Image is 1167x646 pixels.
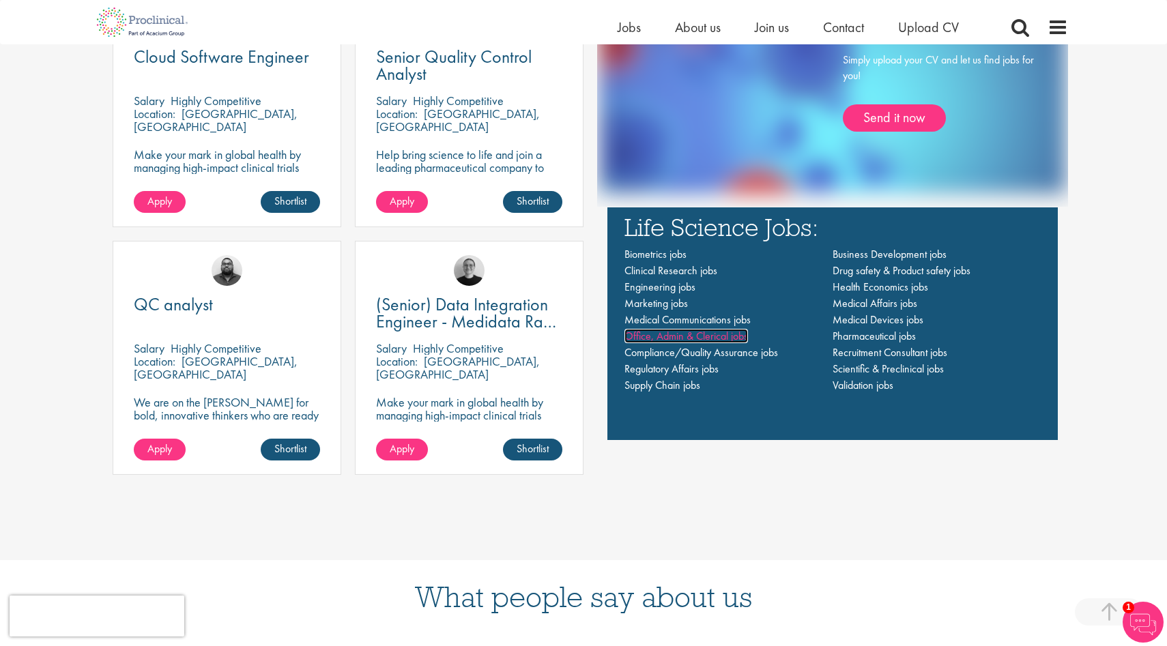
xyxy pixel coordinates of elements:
span: Senior Quality Control Analyst [376,45,532,85]
a: Send it now [843,104,946,132]
a: Apply [134,191,186,213]
a: Medical Affairs jobs [833,296,917,310]
a: Senior Quality Control Analyst [376,48,562,83]
a: Compliance/Quality Assurance jobs [624,345,778,359]
a: Biometrics jobs [624,247,687,261]
a: Shortlist [503,191,562,213]
iframe: reCAPTCHA [10,596,184,636]
a: Validation jobs [833,378,893,392]
a: Business Development jobs [833,247,947,261]
p: [GEOGRAPHIC_DATA], [GEOGRAPHIC_DATA] [134,353,298,382]
span: QC analyst [134,293,213,316]
span: Location: [376,353,418,369]
a: Supply Chain jobs [624,378,700,392]
span: Apply [390,194,414,208]
a: Medical Communications jobs [624,312,751,327]
a: Health Economics jobs [833,280,928,294]
img: Chatbot [1123,602,1164,643]
span: Apply [390,441,414,456]
nav: Main navigation [624,246,1041,394]
a: QC analyst [134,296,320,313]
a: Regulatory Affairs jobs [624,362,719,376]
h3: Send CV [843,27,1034,45]
a: Medical Devices jobs [833,312,923,327]
span: Salary [134,93,164,108]
div: Simply upload your CV and let us find jobs for you! [843,53,1034,132]
a: Pharmaceutical jobs [833,329,916,343]
a: Contact [823,18,864,36]
span: 1 [1123,602,1134,613]
a: Shortlist [261,439,320,460]
a: Office, Admin & Clerical jobs [624,329,748,343]
a: Shortlist [503,439,562,460]
span: Salary [376,93,407,108]
a: Cloud Software Engineer [134,48,320,65]
p: Highly Competitive [171,340,261,356]
a: Apply [134,439,186,460]
img: Ashley Bennett [212,255,242,286]
a: Marketing jobs [624,296,688,310]
a: Join us [755,18,789,36]
a: Engineering jobs [624,280,695,294]
p: Highly Competitive [413,93,504,108]
a: Shortlist [261,191,320,213]
a: Apply [376,439,428,460]
a: About us [675,18,721,36]
a: Clinical Research jobs [624,263,717,278]
h3: Life Science Jobs: [624,214,1041,239]
span: (Senior) Data Integration Engineer - Medidata Rave Specialized [376,293,560,350]
p: [GEOGRAPHIC_DATA], [GEOGRAPHIC_DATA] [134,106,298,134]
p: Make your mark in global health by managing high-impact clinical trials with a leading CRO. [376,396,562,435]
span: Location: [376,106,418,121]
p: [GEOGRAPHIC_DATA], [GEOGRAPHIC_DATA] [376,106,540,134]
p: Highly Competitive [171,93,261,108]
a: (Senior) Data Integration Engineer - Medidata Rave Specialized [376,296,562,330]
span: Salary [134,340,164,356]
span: Salary [376,340,407,356]
span: Location: [134,353,175,369]
img: Emma Pretorious [454,255,485,286]
a: Jobs [618,18,641,36]
a: Upload CV [898,18,959,36]
span: Apply [147,194,172,208]
p: Highly Competitive [413,340,504,356]
a: Scientific & Preclinical jobs [833,362,944,376]
p: Make your mark in global health by managing high-impact clinical trials with a leading CRO. [134,148,320,187]
span: Location: [134,106,175,121]
p: [GEOGRAPHIC_DATA], [GEOGRAPHIC_DATA] [376,353,540,382]
p: Help bring science to life and join a leading pharmaceutical company to play a key role in delive... [376,148,562,213]
a: Apply [376,191,428,213]
a: Recruitment Consultant jobs [833,345,947,359]
a: Drug safety & Product safety jobs [833,263,970,278]
span: Apply [147,441,172,456]
p: We are on the [PERSON_NAME] for bold, innovative thinkers who are ready to help push the boundari... [134,396,320,460]
span: Cloud Software Engineer [134,45,309,68]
